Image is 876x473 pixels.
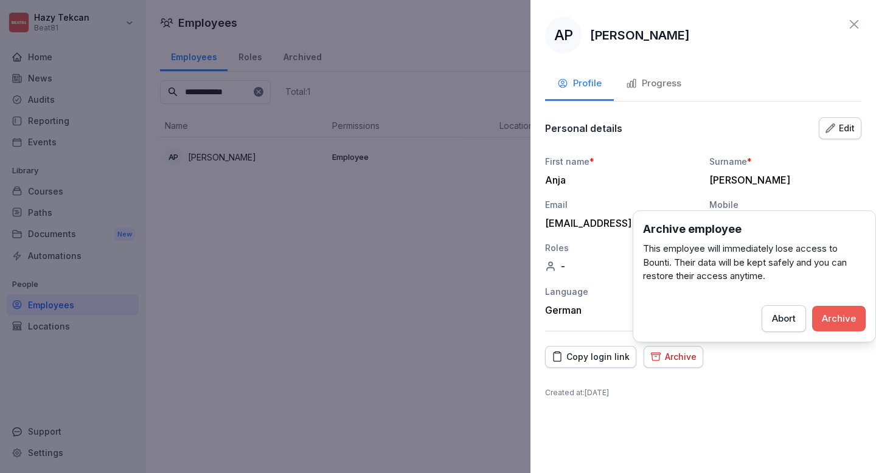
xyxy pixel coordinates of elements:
[709,155,861,168] div: Surname
[643,221,866,237] h3: Archive employee
[545,198,697,211] div: Email
[650,350,697,364] div: Archive
[545,285,697,298] div: Language
[709,198,861,211] div: Mobile
[762,305,806,332] button: Abort
[643,242,866,283] p: This employee will immediately lose access to Bounti. Their data will be kept safely and you can ...
[552,350,630,364] div: Copy login link
[557,77,602,91] div: Profile
[812,306,866,331] button: Archive
[822,312,856,325] div: Archive
[826,122,855,135] div: Edit
[772,312,796,325] div: Abort
[614,68,693,101] button: Progress
[545,387,861,398] p: Created at : [DATE]
[545,122,622,134] p: Personal details
[545,346,636,368] button: Copy login link
[545,304,697,316] div: German
[644,346,703,368] button: Archive
[545,155,697,168] div: First name
[545,68,614,101] button: Profile
[545,174,691,186] div: Anja
[709,174,855,186] div: [PERSON_NAME]
[590,26,690,44] p: [PERSON_NAME]
[545,217,691,229] div: [EMAIL_ADDRESS][PERSON_NAME][DOMAIN_NAME]
[626,77,681,91] div: Progress
[545,17,582,54] div: AP
[545,260,697,272] div: -
[545,241,697,254] div: Roles
[819,117,861,139] button: Edit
